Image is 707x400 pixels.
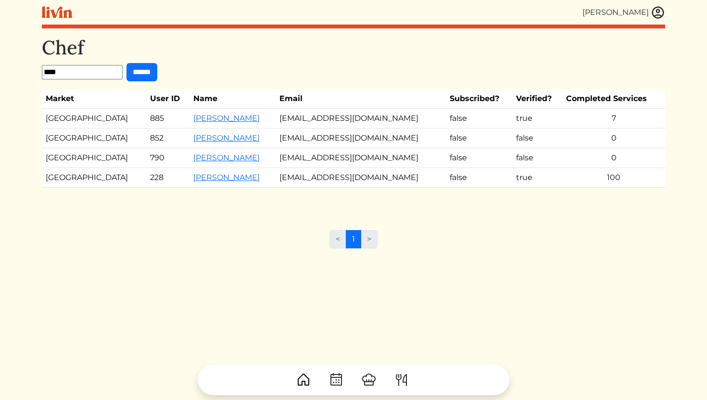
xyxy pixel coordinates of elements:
[193,114,260,123] a: [PERSON_NAME]
[512,89,562,109] th: Verified?
[276,168,446,188] td: [EMAIL_ADDRESS][DOMAIN_NAME]
[446,168,512,188] td: false
[329,230,378,256] nav: Page
[42,129,146,148] td: [GEOGRAPHIC_DATA]
[512,168,562,188] td: true
[296,372,311,387] img: House-9bf13187bcbb5817f509fe5e7408150f90897510c4275e13d0d5fca38e0b5951.svg
[512,148,562,168] td: false
[42,89,146,109] th: Market
[562,109,665,129] td: 7
[146,129,189,148] td: 852
[361,372,377,387] img: ChefHat-a374fb509e4f37eb0702ca99f5f64f3b6956810f32a249b33092029f8484b388.svg
[42,168,146,188] td: [GEOGRAPHIC_DATA]
[346,230,361,248] a: 1
[276,148,446,168] td: [EMAIL_ADDRESS][DOMAIN_NAME]
[562,168,665,188] td: 100
[42,36,665,59] h1: Chef
[512,109,562,129] td: true
[328,372,344,387] img: CalendarDots-5bcf9d9080389f2a281d69619e1c85352834be518fbc73d9501aef674afc0d57.svg
[42,109,146,129] td: [GEOGRAPHIC_DATA]
[42,6,72,18] img: livin-logo-a0d97d1a881af30f6274990eb6222085a2533c92bbd1e4f22c21b4f0d0e3210c.svg
[146,168,189,188] td: 228
[562,148,665,168] td: 0
[146,109,189,129] td: 885
[276,129,446,148] td: [EMAIL_ADDRESS][DOMAIN_NAME]
[446,109,512,129] td: false
[582,7,649,18] div: [PERSON_NAME]
[562,89,665,109] th: Completed Services
[193,133,260,142] a: [PERSON_NAME]
[651,5,665,20] img: user_account-e6e16d2ec92f44fc35f99ef0dc9cddf60790bfa021a6ecb1c896eb5d2907b31c.svg
[512,129,562,148] td: false
[193,153,260,162] a: [PERSON_NAME]
[146,89,189,109] th: User ID
[562,129,665,148] td: 0
[394,372,409,387] img: ForkKnife-55491504ffdb50bab0c1e09e7649658475375261d09fd45db06cec23bce548bf.svg
[446,148,512,168] td: false
[276,89,446,109] th: Email
[446,89,512,109] th: Subscribed?
[276,109,446,129] td: [EMAIL_ADDRESS][DOMAIN_NAME]
[42,148,146,168] td: [GEOGRAPHIC_DATA]
[189,89,276,109] th: Name
[446,129,512,148] td: false
[146,148,189,168] td: 790
[193,173,260,182] a: [PERSON_NAME]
